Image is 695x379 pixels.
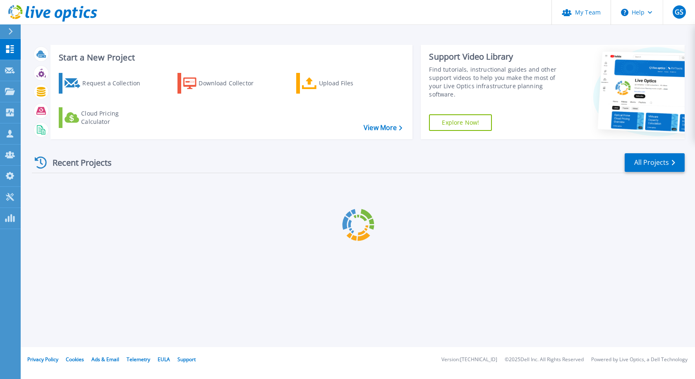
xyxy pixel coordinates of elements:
a: Upload Files [296,73,388,94]
a: EULA [158,356,170,363]
div: Recent Projects [32,152,123,173]
a: Telemetry [127,356,150,363]
a: Request a Collection [59,73,151,94]
div: Upload Files [319,75,385,92]
div: Find tutorials, instructional guides and other support videos to help you make the most of your L... [429,65,562,99]
a: Ads & Email [91,356,119,363]
span: GS [675,9,683,15]
a: Download Collector [177,73,270,94]
a: All Projects [625,153,685,172]
h3: Start a New Project [59,53,402,62]
div: Cloud Pricing Calculator [81,109,147,126]
a: Support [177,356,196,363]
a: Cookies [66,356,84,363]
div: Support Video Library [429,51,562,62]
li: Powered by Live Optics, a Dell Technology [591,357,688,362]
div: Request a Collection [82,75,149,92]
li: © 2025 Dell Inc. All Rights Reserved [505,357,584,362]
a: View More [364,124,402,132]
a: Cloud Pricing Calculator [59,107,151,128]
a: Privacy Policy [27,356,58,363]
a: Explore Now! [429,114,492,131]
li: Version: [TECHNICAL_ID] [441,357,497,362]
div: Download Collector [199,75,265,92]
